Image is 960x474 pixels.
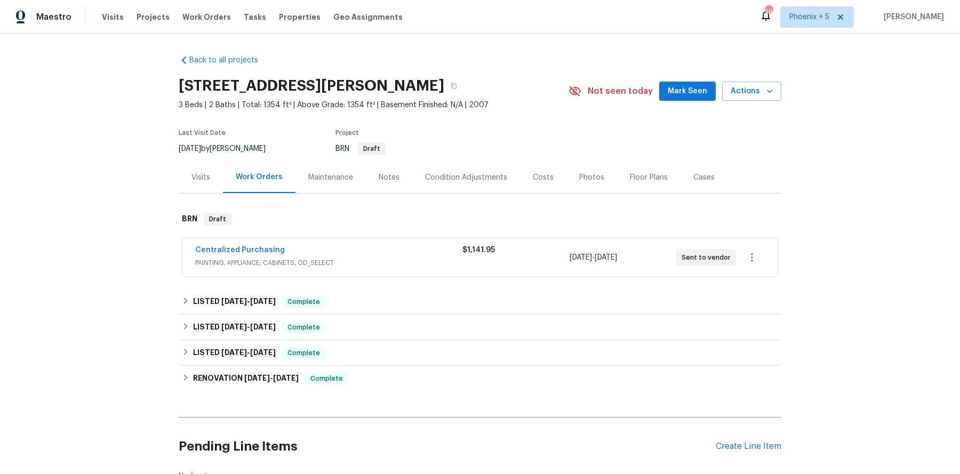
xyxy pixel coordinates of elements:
[335,145,386,152] span: BRN
[359,146,385,152] span: Draft
[279,12,321,22] span: Properties
[335,130,359,136] span: Project
[789,12,829,22] span: Phoenix + 5
[588,86,653,97] span: Not seen today
[283,348,324,358] span: Complete
[179,289,781,315] div: LISTED [DATE]-[DATE]Complete
[570,254,592,261] span: [DATE]
[137,12,170,22] span: Projects
[221,323,276,331] span: -
[879,12,944,22] span: [PERSON_NAME]
[179,130,226,136] span: Last Visit Date
[693,172,715,183] div: Cases
[179,55,281,66] a: Back to all projects
[682,252,735,263] span: Sent to vendor
[179,340,781,366] div: LISTED [DATE]-[DATE]Complete
[179,202,781,236] div: BRN Draft
[668,85,707,98] span: Mark Seen
[444,76,463,95] button: Copy Address
[425,172,507,183] div: Condition Adjustments
[205,214,230,224] span: Draft
[244,13,266,21] span: Tasks
[250,298,276,305] span: [DATE]
[462,246,495,254] span: $1,141.95
[179,366,781,391] div: RENOVATION [DATE]-[DATE]Complete
[221,349,276,356] span: -
[191,172,210,183] div: Visits
[579,172,604,183] div: Photos
[306,373,347,384] span: Complete
[182,213,197,226] h6: BRN
[193,321,276,334] h6: LISTED
[731,85,773,98] span: Actions
[193,372,299,385] h6: RENOVATION
[179,422,716,471] h2: Pending Line Items
[236,172,283,182] div: Work Orders
[221,298,247,305] span: [DATE]
[595,254,617,261] span: [DATE]
[379,172,399,183] div: Notes
[221,298,276,305] span: -
[250,323,276,331] span: [DATE]
[195,246,285,254] a: Centralized Purchasing
[722,82,781,101] button: Actions
[659,82,716,101] button: Mark Seen
[102,12,124,22] span: Visits
[273,374,299,382] span: [DATE]
[765,6,772,17] div: 59
[179,145,201,152] span: [DATE]
[333,12,403,22] span: Geo Assignments
[179,81,444,91] h2: [STREET_ADDRESS][PERSON_NAME]
[179,142,278,155] div: by [PERSON_NAME]
[179,100,569,110] span: 3 Beds | 2 Baths | Total: 1354 ft² | Above Grade: 1354 ft² | Basement Finished: N/A | 2007
[283,322,324,333] span: Complete
[36,12,71,22] span: Maestro
[221,349,247,356] span: [DATE]
[179,315,781,340] div: LISTED [DATE]-[DATE]Complete
[570,252,617,263] span: -
[244,374,299,382] span: -
[195,258,462,268] span: PAINTING, APPLIANCE, CABINETS, OD_SELECT
[250,349,276,356] span: [DATE]
[533,172,554,183] div: Costs
[193,347,276,359] h6: LISTED
[630,172,668,183] div: Floor Plans
[308,172,353,183] div: Maintenance
[182,12,231,22] span: Work Orders
[244,374,270,382] span: [DATE]
[716,441,781,452] div: Create Line Item
[193,295,276,308] h6: LISTED
[283,296,324,307] span: Complete
[221,323,247,331] span: [DATE]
